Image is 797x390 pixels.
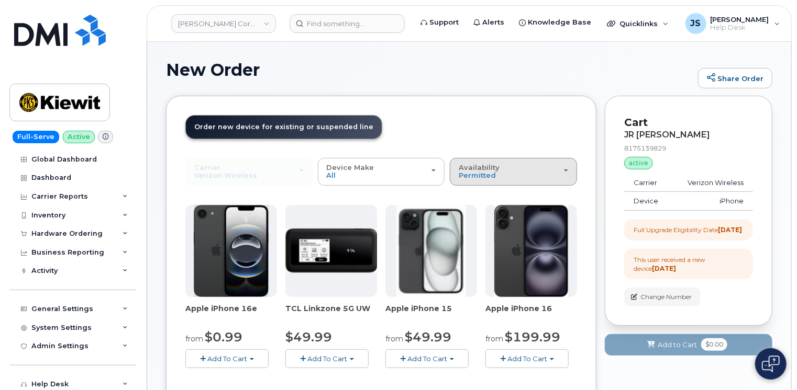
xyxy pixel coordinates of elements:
img: iphone15.jpg [396,205,466,297]
small: from [185,334,203,343]
span: $0.00 [701,338,727,351]
span: Add To Cart [207,354,247,363]
a: Share Order [698,68,772,89]
button: Device Make All [318,158,445,185]
span: Add to Cart [658,340,697,350]
span: Order new device for existing or suspended line [194,123,373,131]
span: Add To Cart [407,354,447,363]
div: This user received a new device [634,255,744,273]
button: Add to Cart $0.00 [605,334,772,355]
img: iphone16e.png [194,205,269,297]
span: Add To Cart [507,354,547,363]
button: Add To Cart [285,349,369,368]
div: TCL Linkzone 5G UW [285,303,377,324]
strong: [DATE] [652,265,676,272]
img: linkzone5g.png [285,228,377,273]
span: $49.99 [285,329,332,345]
button: Change Number [624,288,701,306]
small: from [485,334,503,343]
span: Permitted [459,171,496,179]
div: Full Upgrade Eligibility Date [634,225,742,234]
td: Verizon Wireless [671,174,753,192]
button: Add To Cart [185,349,269,368]
p: Cart [624,115,753,130]
div: 8175139829 [624,144,753,153]
td: iPhone [671,192,753,211]
span: $0.99 [205,329,242,345]
img: iphone_16_plus.png [494,205,568,297]
span: Device Make [327,163,374,171]
button: Add To Cart [385,349,469,368]
div: Apple iPhone 16e [185,303,277,324]
h1: New Order [166,61,693,79]
button: Availability Permitted [450,158,577,185]
div: active [624,157,653,169]
span: All [327,171,336,179]
span: $199.99 [505,329,560,345]
button: Add To Cart [485,349,569,368]
div: Apple iPhone 15 [385,303,477,324]
div: JR [PERSON_NAME] [624,130,753,140]
span: $49.99 [405,329,451,345]
img: Open chat [762,355,780,372]
td: Device [624,192,671,211]
small: from [385,334,403,343]
span: Change Number [640,292,692,302]
div: Apple iPhone 16 [485,303,577,324]
span: Availability [459,163,500,171]
span: Add To Cart [307,354,347,363]
td: Carrier [624,174,671,192]
strong: [DATE] [718,226,742,234]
